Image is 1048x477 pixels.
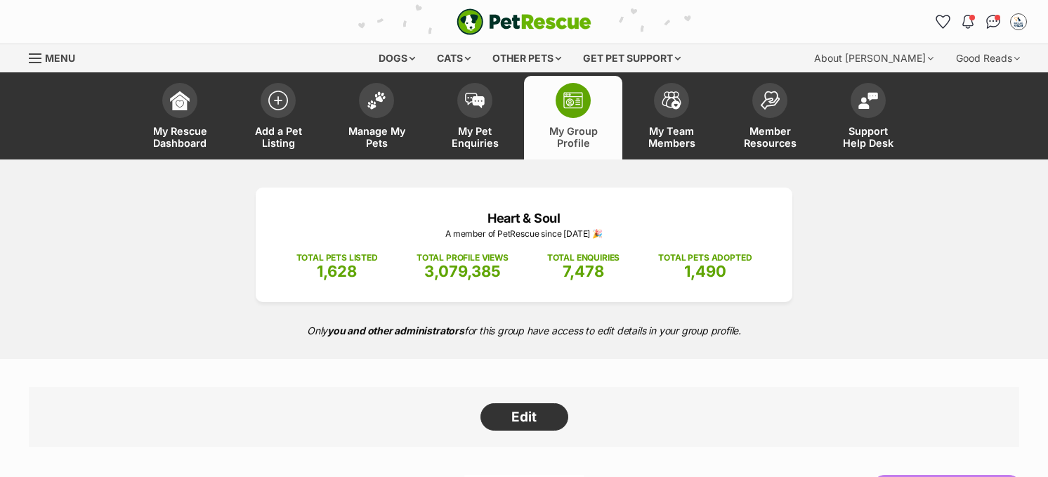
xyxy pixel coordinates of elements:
[524,76,622,159] a: My Group Profile
[268,91,288,110] img: add-pet-listing-icon-0afa8454b4691262ce3f59096e99ab1cd57d4a30225e0717b998d2c9b9846f56.svg
[367,91,386,110] img: manage-my-pets-icon-02211641906a0b7f246fdf0571729dbe1e7629f14944591b6c1af311fb30b64b.svg
[684,262,726,280] span: 1,490
[170,91,190,110] img: dashboard-icon-eb2f2d2d3e046f16d808141f083e7271f6b2e854fb5c12c21221c1fb7104beca.svg
[662,91,681,110] img: team-members-icon-5396bd8760b3fe7c0b43da4ab00e1e3bb1a5d9ba89233759b79545d2d3fc5d0d.svg
[563,262,604,280] span: 7,478
[327,325,464,336] strong: you and other administrators
[957,11,979,33] button: Notifications
[573,44,690,72] div: Get pet support
[721,76,819,159] a: Member Resources
[946,44,1030,72] div: Good Reads
[427,44,480,72] div: Cats
[148,125,211,149] span: My Rescue Dashboard
[247,125,310,149] span: Add a Pet Listing
[317,262,357,280] span: 1,628
[858,92,878,109] img: help-desk-icon-fdf02630f3aa405de69fd3d07c3f3aa587a6932b1a1747fa1d2bba05be0121f9.svg
[563,92,583,109] img: group-profile-icon-3fa3cf56718a62981997c0bc7e787c4b2cf8bcc04b72c1350f741eb67cf2f40e.svg
[1007,11,1030,33] button: My account
[547,251,620,264] p: TOTAL ENQUIRIES
[542,125,605,149] span: My Group Profile
[738,125,801,149] span: Member Resources
[622,76,721,159] a: My Team Members
[819,76,917,159] a: Support Help Desk
[277,209,771,228] p: Heart & Soul
[931,11,1030,33] ul: Account quick links
[45,52,75,64] span: Menu
[658,251,752,264] p: TOTAL PETS ADOPTED
[640,125,703,149] span: My Team Members
[417,251,509,264] p: TOTAL PROFILE VIEWS
[1011,15,1026,29] img: Megan Ostwald profile pic
[986,15,1001,29] img: chat-41dd97257d64d25036548639549fe6c8038ab92f7586957e7f3b1b290dea8141.svg
[483,44,571,72] div: Other pets
[277,228,771,240] p: A member of PetRescue since [DATE] 🎉
[131,76,229,159] a: My Rescue Dashboard
[457,8,591,35] img: logo-e224e6f780fb5917bec1dbf3a21bbac754714ae5b6737aabdf751b685950b380.svg
[962,15,974,29] img: notifications-46538b983faf8c2785f20acdc204bb7945ddae34d4c08c2a6579f10ce5e182be.svg
[837,125,900,149] span: Support Help Desk
[29,44,85,70] a: Menu
[424,262,501,280] span: 3,079,385
[465,93,485,108] img: pet-enquiries-icon-7e3ad2cf08bfb03b45e93fb7055b45f3efa6380592205ae92323e6603595dc1f.svg
[931,11,954,33] a: Favourites
[426,76,524,159] a: My Pet Enquiries
[760,91,780,110] img: member-resources-icon-8e73f808a243e03378d46382f2149f9095a855e16c252ad45f914b54edf8863c.svg
[443,125,506,149] span: My Pet Enquiries
[229,76,327,159] a: Add a Pet Listing
[480,403,568,431] a: Edit
[296,251,378,264] p: TOTAL PETS LISTED
[369,44,425,72] div: Dogs
[804,44,943,72] div: About [PERSON_NAME]
[345,125,408,149] span: Manage My Pets
[982,11,1004,33] a: Conversations
[327,76,426,159] a: Manage My Pets
[457,8,591,35] a: PetRescue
